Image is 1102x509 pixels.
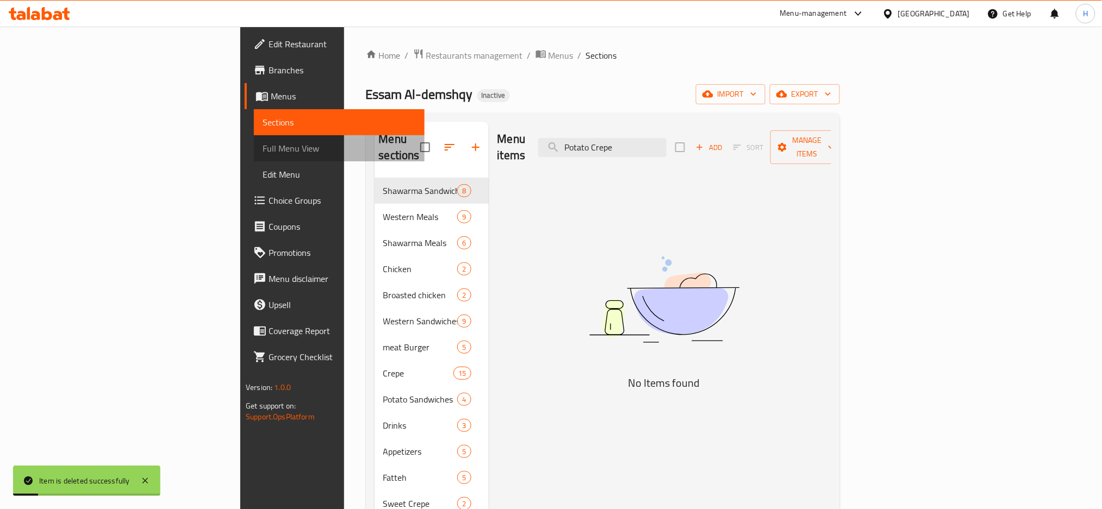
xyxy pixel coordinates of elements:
span: Shawarma Sandwiches [383,184,458,197]
div: [GEOGRAPHIC_DATA] [898,8,970,20]
span: Full Menu View [263,142,416,155]
div: items [457,341,471,354]
span: export [779,87,831,101]
div: Inactive [477,89,510,102]
span: 2 [458,264,470,274]
div: Shawarma Meals6 [375,230,489,256]
div: Appetizers5 [375,438,489,464]
a: Choice Groups [245,187,425,213]
span: Grocery Checklist [269,350,416,363]
div: Drinks3 [375,412,489,438]
li: / [578,49,582,62]
span: 4 [458,394,470,405]
div: meat Burger5 [375,334,489,360]
li: / [527,49,531,62]
span: Manage items [779,134,835,161]
div: Crepe [383,367,454,380]
div: Crepe15 [375,360,489,386]
span: meat Burger [383,341,458,354]
span: Add item [692,139,726,156]
div: items [457,210,471,223]
a: Branches [245,57,425,83]
span: 5 [458,447,470,457]
span: Version: [246,380,272,394]
span: Menu disclaimer [269,272,416,285]
span: Essam Al-demshqy [366,82,473,106]
a: Menu disclaimer [245,266,425,292]
span: Chicken [383,262,458,275]
div: Western Meals9 [375,204,489,230]
button: Add [692,139,726,156]
button: Manage items [770,130,843,164]
h5: No Items found [528,374,800,392]
span: Western Sandwiches [383,315,458,328]
a: Coupons [245,213,425,240]
a: Upsell [245,292,425,318]
span: Broasted chicken [383,288,458,301]
a: Promotions [245,240,425,266]
span: 15 [454,368,470,379]
div: Item is deleted successfully [39,475,130,487]
div: items [457,315,471,328]
span: 6 [458,238,470,248]
span: Inactive [477,91,510,100]
h2: Menu items [497,131,526,164]
span: Upsell [269,298,416,311]
div: Appetizers [383,445,458,458]
div: Western Sandwiches9 [375,308,489,334]
span: 9 [458,212,470,222]
span: Coupons [269,220,416,233]
div: Menu-management [780,7,847,20]
span: Choice Groups [269,194,416,207]
div: items [457,471,471,484]
a: Menus [536,48,574,62]
span: Menus [549,49,574,62]
nav: breadcrumb [366,48,840,62]
span: 2 [458,499,470,509]
div: Potato Sandwiches4 [375,386,489,412]
span: H [1083,8,1088,20]
span: Potato Sandwiches [383,393,458,406]
span: Promotions [269,246,416,259]
div: items [457,288,471,301]
a: Menus [245,83,425,109]
a: Restaurants management [413,48,523,62]
a: Coverage Report [245,318,425,344]
button: Add section [463,134,489,160]
a: Sections [254,109,425,135]
span: import [705,87,757,101]
span: Drinks [383,419,458,432]
span: Select section first [726,139,770,156]
input: search [538,138,667,157]
div: items [457,236,471,249]
span: Branches [269,64,416,77]
span: 1.0.0 [274,380,291,394]
span: 5 [458,342,470,353]
span: 9 [458,316,470,326]
div: Chicken2 [375,256,489,282]
span: 3 [458,420,470,431]
div: items [457,184,471,197]
div: items [457,419,471,432]
span: Edit Restaurant [269,37,416,51]
button: import [696,84,765,104]
div: Fatteh5 [375,464,489,491]
span: Western Meals [383,210,458,223]
span: 8 [458,186,470,196]
div: Broasted chicken2 [375,282,489,308]
a: Grocery Checklist [245,344,425,370]
span: Shawarma Meals [383,236,458,249]
span: Restaurants management [426,49,523,62]
span: Add [694,141,724,154]
span: Sections [586,49,617,62]
div: items [457,445,471,458]
span: Menus [271,90,416,103]
span: 5 [458,473,470,483]
span: Coverage Report [269,324,416,337]
span: Sort sections [437,134,463,160]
